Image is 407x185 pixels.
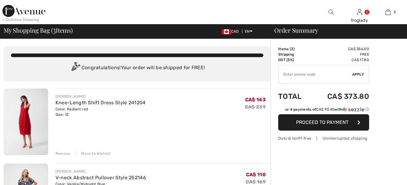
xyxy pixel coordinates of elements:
td: GST (5%) [278,57,311,63]
img: Congratulation2.svg [69,62,82,74]
td: CA$ 17.80 [311,57,369,63]
span: CA$ 143 [245,97,266,102]
div: froglady [345,17,373,24]
div: or 4 payments ofCA$ 93.45withSezzle Click to learn more about Sezzle [278,107,369,114]
a: 3 [374,8,402,16]
s: CA$ 169 [246,179,266,185]
span: CA$ 93.45 [316,107,334,112]
button: Proceed to Payment [278,114,369,131]
div: or 4 payments of with [285,107,369,112]
img: Canadian Dollar [222,29,231,34]
div: [PERSON_NAME] [55,94,146,99]
img: Knee-Length Shift Dress Style 241204 [4,89,48,155]
span: Proceed to Payment [296,119,349,125]
span: Apply [352,72,364,77]
td: Items ( ) [278,46,311,52]
span: 3 [394,9,396,15]
td: CA$ 356.00 [311,46,369,52]
span: CA$ 110 [246,172,266,177]
div: < Continue Shopping [2,17,39,22]
span: CAD [222,29,241,34]
span: 3 [291,47,293,51]
span: EN [245,29,252,34]
div: Order Summary [267,27,403,33]
s: CA$ 239 [245,104,266,110]
div: Move to Wishlist [76,151,111,156]
a: Sign In [357,9,362,15]
span: 3 [53,26,56,34]
div: Color: Radiant red Size: 12 [55,106,146,117]
a: Knee-Length Shift Dress Style 241204 [55,100,146,105]
img: search the website [329,8,334,16]
img: My Bag [385,8,391,16]
a: V-neck Abstract Pullover Style 252146 [55,175,146,180]
div: [PERSON_NAME] [55,169,146,174]
div: Duty & tariff-free | Uninterrupted shipping [278,135,369,141]
span: My Shopping Bag ( Items) [4,27,73,33]
img: 1ère Avenue [2,5,45,17]
td: Shipping [278,52,311,57]
div: Congratulations! Your order will be shipped for FREE! [11,62,263,74]
img: Sezzle [342,107,364,112]
img: My Info [357,8,362,16]
input: Promo code [279,65,352,83]
td: CA$ 373.80 [311,86,369,107]
td: Free [311,52,369,57]
div: Remove [55,151,70,156]
td: Total [278,86,311,107]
